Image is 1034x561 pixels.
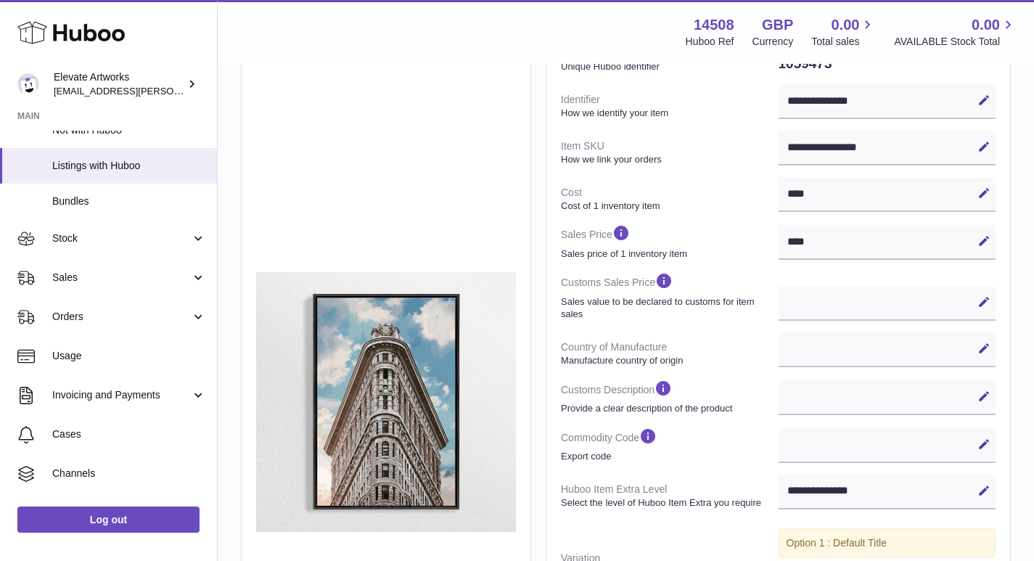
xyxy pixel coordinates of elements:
[52,427,206,441] span: Cases
[17,507,200,533] a: Log out
[561,87,779,125] dt: Identifier
[54,85,291,97] span: [EMAIL_ADDRESS][PERSON_NAME][DOMAIN_NAME]
[256,272,516,532] img: 250828_Frame_Flatiron_2abf95f8-bdeb-4f8a-97e2-86e0acf0f0fe.jpg
[832,15,860,35] span: 0.00
[561,266,779,326] dt: Customs Sales Price
[561,335,779,372] dt: Country of Manufacture
[811,15,876,49] a: 0.00 Total sales
[561,295,775,321] strong: Sales value to be declared to customs for item sales
[972,15,1000,35] span: 0.00
[694,15,734,35] strong: 14508
[561,60,775,73] strong: Unique Huboo identifier
[561,107,775,120] strong: How we identify your item
[52,159,206,173] span: Listings with Huboo
[752,35,794,49] div: Currency
[52,123,206,137] span: Not with Huboo
[561,373,779,421] dt: Customs Description
[52,349,206,363] span: Usage
[561,218,779,266] dt: Sales Price
[52,467,206,480] span: Channels
[686,35,734,49] div: Huboo Ref
[762,15,793,35] strong: GBP
[779,528,996,558] div: Option 1 : Default Title
[52,388,191,402] span: Invoicing and Payments
[17,73,39,95] img: conor.barry@elevateartworks.com
[561,496,775,509] strong: Select the level of Huboo Item Extra you require
[894,35,1017,49] span: AVAILABLE Stock Total
[811,35,876,49] span: Total sales
[52,310,191,324] span: Orders
[52,271,191,284] span: Sales
[561,247,775,261] strong: Sales price of 1 inventory item
[561,180,779,218] dt: Cost
[894,15,1017,49] a: 0.00 AVAILABLE Stock Total
[561,153,775,166] strong: How we link your orders
[561,477,779,515] dt: Huboo Item Extra Level
[52,232,191,245] span: Stock
[54,70,184,98] div: Elevate Artworks
[561,200,775,213] strong: Cost of 1 inventory item
[561,450,775,463] strong: Export code
[561,134,779,171] dt: Item SKU
[52,194,206,208] span: Bundles
[561,402,775,415] strong: Provide a clear description of the product
[561,421,779,469] dt: Commodity Code
[561,354,775,367] strong: Manufacture country of origin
